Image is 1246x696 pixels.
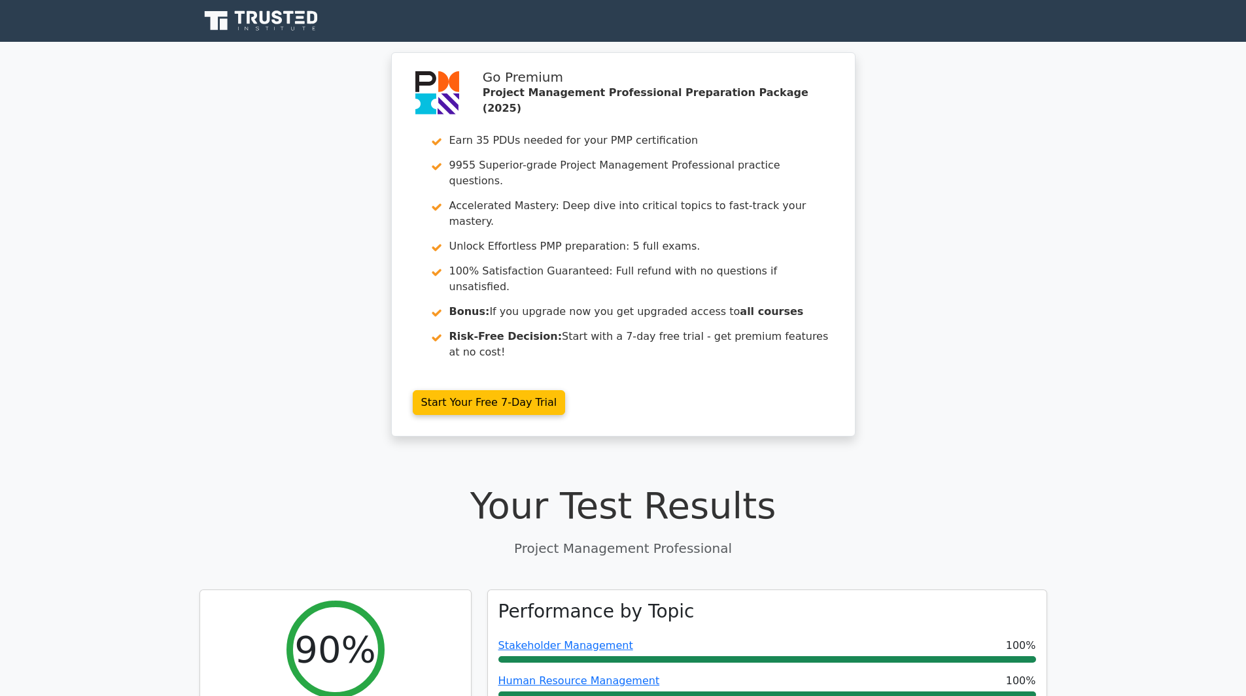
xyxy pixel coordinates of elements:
h2: 90% [294,627,375,671]
span: 100% [1006,638,1036,654]
a: Start Your Free 7-Day Trial [413,390,566,415]
h1: Your Test Results [199,484,1047,527]
span: 100% [1006,673,1036,689]
h3: Performance by Topic [498,601,695,623]
p: Project Management Professional [199,539,1047,558]
a: Human Resource Management [498,674,660,687]
a: Stakeholder Management [498,639,633,652]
